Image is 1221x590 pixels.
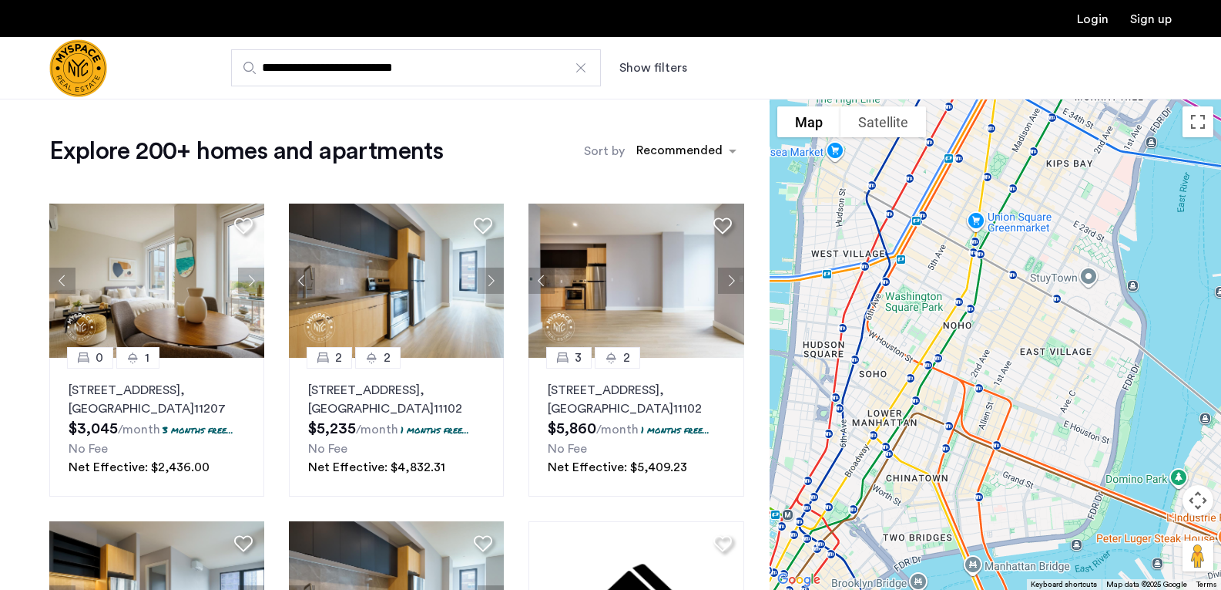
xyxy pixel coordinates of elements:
span: $3,045 [69,421,118,437]
a: Registration [1130,13,1172,25]
p: 1 months free... [401,423,469,437]
p: [STREET_ADDRESS] 11102 [308,381,485,418]
button: Next apartment [718,268,744,294]
a: 01[STREET_ADDRESS], [GEOGRAPHIC_DATA]112073 months free...No FeeNet Effective: $2,436.00 [49,358,264,497]
button: Toggle fullscreen view [1182,106,1213,137]
img: 1997_638519968069068022.png [528,204,744,358]
button: Drag Pegman onto the map to open Street View [1182,541,1213,571]
span: $5,860 [548,421,596,437]
a: Cazamio Logo [49,39,107,97]
button: Previous apartment [528,268,555,294]
span: Net Effective: $4,832.31 [308,461,445,474]
span: $5,235 [308,421,356,437]
button: Show satellite imagery [840,106,926,137]
a: 32[STREET_ADDRESS], [GEOGRAPHIC_DATA]111021 months free...No FeeNet Effective: $5,409.23 [528,358,743,497]
button: Previous apartment [289,268,315,294]
a: Open this area in Google Maps (opens a new window) [773,570,824,590]
sub: /month [118,423,160,436]
img: logo [49,39,107,97]
input: Apartment Search [231,49,601,86]
span: 2 [623,349,630,367]
img: 1997_638519968035243270.png [289,204,505,358]
h1: Explore 200+ homes and apartments [49,136,443,167]
span: 3 [575,349,582,367]
span: No Fee [69,443,108,455]
img: 1997_638519001096654587.png [49,204,265,358]
button: Next apartment [238,268,264,294]
span: Map data ©2025 Google [1106,581,1187,588]
button: Map camera controls [1182,485,1213,516]
p: 3 months free... [163,423,233,437]
sub: /month [356,423,398,436]
sub: /month [596,423,639,436]
button: Next apartment [478,268,504,294]
button: Keyboard shortcuts [1031,579,1097,590]
span: 2 [384,349,391,367]
span: 0 [96,349,103,367]
img: Google [773,570,824,590]
button: Show or hide filters [619,59,687,77]
button: Previous apartment [49,268,75,294]
p: [STREET_ADDRESS] 11102 [548,381,724,418]
a: 22[STREET_ADDRESS], [GEOGRAPHIC_DATA]111021 months free...No FeeNet Effective: $4,832.31 [289,358,504,497]
p: [STREET_ADDRESS] 11207 [69,381,245,418]
p: 1 months free... [641,423,709,437]
span: Net Effective: $2,436.00 [69,461,210,474]
span: 1 [145,349,149,367]
a: Login [1077,13,1109,25]
span: No Fee [548,443,587,455]
a: Terms (opens in new tab) [1196,579,1216,590]
span: 2 [335,349,342,367]
label: Sort by [584,142,625,160]
button: Show street map [777,106,840,137]
span: No Fee [308,443,347,455]
span: Net Effective: $5,409.23 [548,461,687,474]
ng-select: sort-apartment [629,137,744,165]
div: Recommended [634,141,723,164]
